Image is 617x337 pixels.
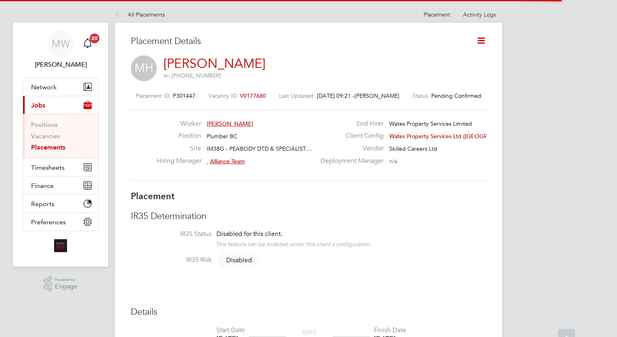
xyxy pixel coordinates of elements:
[23,96,98,114] button: Jobs
[389,133,529,140] span: Wates Property Services Ltd ([GEOGRAPHIC_DATA]…
[374,326,406,335] div: Finish Date
[136,92,170,99] label: Placement ID
[80,31,96,57] a: 20
[23,60,99,70] span: Megan Westlotorn
[240,92,266,99] span: V0177680
[131,191,175,202] b: Placement
[210,158,245,165] span: Alliance Team
[463,11,496,18] a: Activity Logs
[389,120,472,127] span: Wates Property Services Limited
[52,38,70,49] span: MW
[31,164,65,171] span: Timesheets
[31,218,66,226] span: Preferences
[23,195,98,213] button: Reports
[207,120,253,127] span: [PERSON_NAME]
[31,132,60,140] a: Vacancies
[31,83,57,91] span: Network
[216,238,371,248] div: This feature can be enabled under this client's configuration.
[218,252,260,268] span: Disabled
[23,78,98,96] button: Network
[131,230,212,238] label: IR35 Status
[31,182,54,190] span: Finance
[412,92,428,99] label: Status
[44,276,78,292] a: Powered byEngage
[90,34,99,43] span: 20
[131,306,486,318] h3: Details
[55,276,78,283] span: Powered by
[54,239,67,252] img: alliancemsp-logo-retina.png
[216,230,282,238] span: Disabled for this client.
[31,101,45,109] span: Jobs
[131,211,486,222] h3: IR35 Determination
[131,36,464,47] h3: Placement Details
[157,132,201,140] label: Position
[157,120,201,128] label: Worker
[316,132,384,140] label: Client Config
[23,239,99,252] a: Go to home page
[164,56,265,72] a: [PERSON_NAME]
[23,158,98,176] button: Timesheets
[164,72,221,79] span: m: [PHONE_NUMBER]
[424,11,450,18] a: Placement
[23,213,98,231] button: Preferences
[23,114,98,158] div: Jobs
[23,31,99,70] a: MW[PERSON_NAME]
[31,143,65,151] a: Placements
[389,145,437,152] span: Skilled Careers Ltd
[208,92,237,99] label: Vacancy ID
[31,121,58,128] a: Positions
[173,92,195,99] span: P301447
[131,256,212,264] label: IR35 Risk
[131,55,157,81] span: MH
[13,23,108,267] nav: Main navigation
[317,92,355,99] span: [DATE] 09:21 -
[355,92,399,99] span: [PERSON_NAME]
[23,177,98,194] button: Finance
[316,144,384,153] label: Vendor
[316,120,384,128] label: End Hirer
[207,145,312,152] span: IM38G - PEABODY DTD & SPECIALIST…
[55,283,78,290] span: Engage
[157,144,201,153] label: Site
[316,157,384,165] label: Deployment Manager
[389,158,397,165] span: n/a
[431,92,453,99] span: Pending
[157,157,201,165] label: Hiring Manager
[454,92,481,99] span: Confirmed
[279,92,314,99] label: Last Updated
[115,11,165,18] a: All Placements
[31,200,55,208] span: Reports
[216,326,245,335] div: Start Date
[207,133,237,140] span: Plumber BC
